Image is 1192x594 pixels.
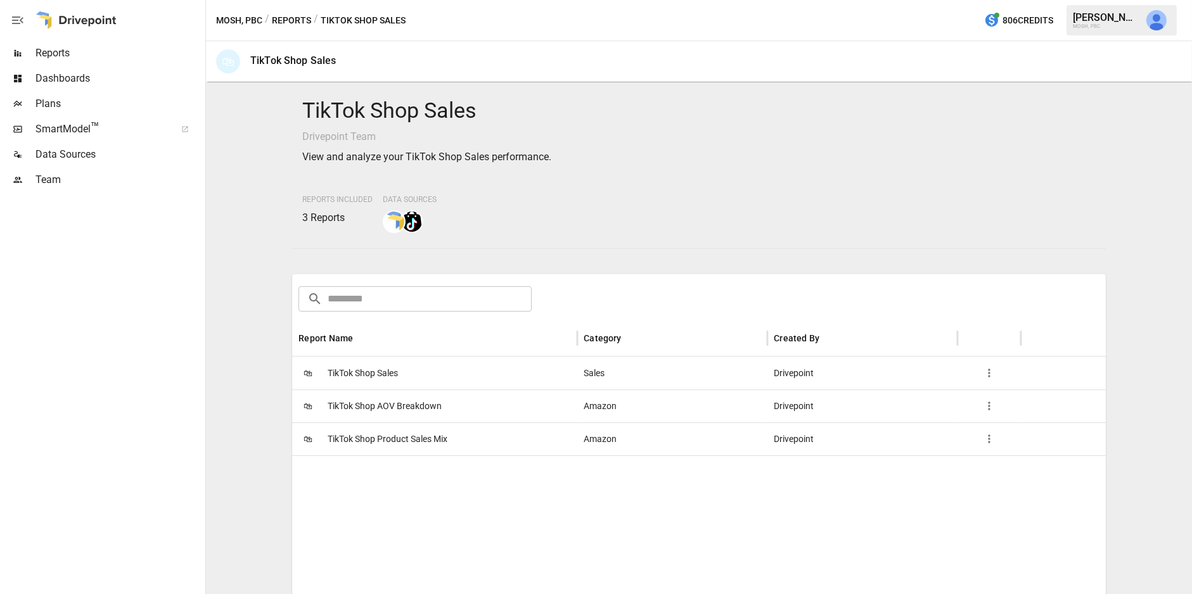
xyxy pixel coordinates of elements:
div: Drivepoint [767,422,958,455]
div: Category [584,333,621,343]
span: TikTok Shop AOV Breakdown [328,390,442,422]
p: View and analyze your TikTok Shop Sales performance. [302,149,1095,165]
img: Jeff Gamsey [1146,10,1167,30]
img: tiktok [402,212,422,232]
p: Drivepoint Team [302,129,1095,144]
button: MOSH, PBC [216,13,262,28]
button: 806Credits [979,9,1058,32]
span: 🛍 [298,363,317,382]
div: Drivepoint [767,389,958,422]
button: Reports [272,13,311,28]
span: 🛍 [298,396,317,415]
span: Data Sources [383,195,437,204]
p: 3 Reports [302,210,373,225]
div: 🛍 [216,49,240,73]
span: 🛍 [298,429,317,448]
span: Reports Included [302,195,373,204]
div: Created By [774,333,819,343]
div: TikTok Shop Sales [250,54,336,66]
div: Sales [577,357,767,389]
div: Amazon [577,389,767,422]
button: Sort [623,329,641,347]
span: Dashboards [35,71,203,86]
button: Jeff Gamsey [1139,3,1174,38]
span: Data Sources [35,147,203,162]
div: Amazon [577,422,767,455]
span: Team [35,172,203,187]
button: Sort [354,329,372,347]
button: Sort [821,329,838,347]
span: TikTok Shop Product Sales Mix [328,423,447,455]
span: TikTok Shop Sales [328,357,398,389]
span: Reports [35,46,203,61]
div: / [265,13,269,28]
div: MOSH, PBC [1073,23,1139,29]
img: smart model [384,212,404,232]
div: Report Name [298,333,353,343]
span: ™ [91,120,99,136]
h4: TikTok Shop Sales [302,98,1095,124]
span: SmartModel [35,122,167,137]
span: 806 Credits [1003,13,1053,28]
span: Plans [35,96,203,111]
div: / [314,13,318,28]
div: [PERSON_NAME] [1073,11,1139,23]
div: Drivepoint [767,357,958,389]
